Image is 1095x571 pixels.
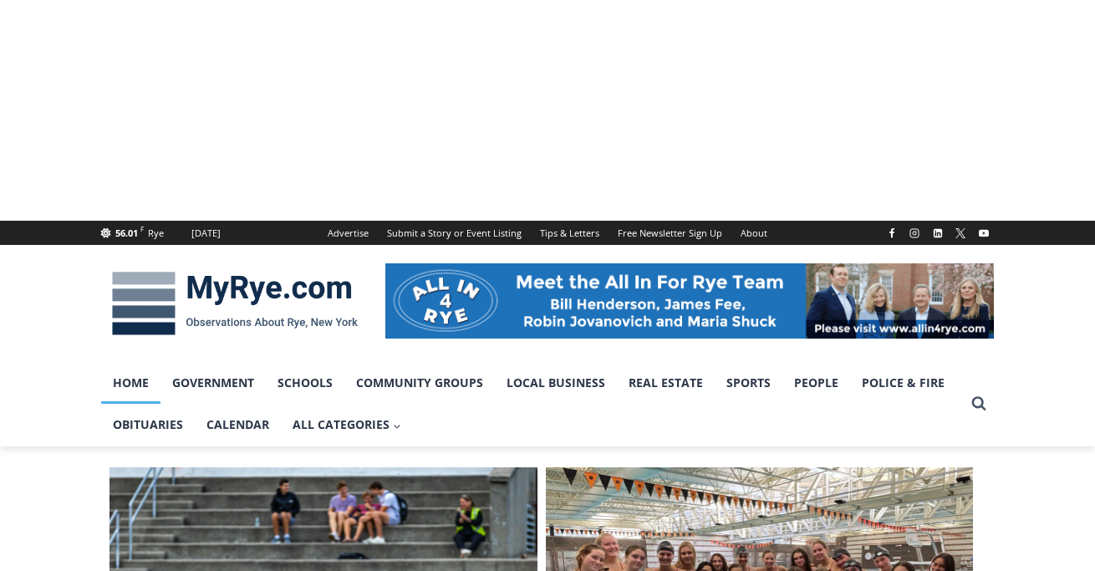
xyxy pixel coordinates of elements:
[101,362,964,446] nav: Primary Navigation
[378,221,531,245] a: Submit a Story or Event Listing
[617,362,715,404] a: Real Estate
[974,223,994,243] a: YouTube
[731,221,777,245] a: About
[140,224,144,233] span: F
[782,362,850,404] a: People
[950,223,970,243] a: X
[904,223,924,243] a: Instagram
[609,221,731,245] a: Free Newsletter Sign Up
[101,362,160,404] a: Home
[344,362,495,404] a: Community Groups
[293,416,401,434] span: All Categories
[160,362,266,404] a: Government
[148,226,164,241] div: Rye
[495,362,617,404] a: Local Business
[531,221,609,245] a: Tips & Letters
[318,221,777,245] nav: Secondary Navigation
[715,362,782,404] a: Sports
[191,226,221,241] div: [DATE]
[115,227,138,239] span: 56.01
[318,221,378,245] a: Advertise
[101,260,369,347] img: MyRye.com
[928,223,948,243] a: Linkedin
[101,404,195,446] a: Obituaries
[882,223,902,243] a: Facebook
[385,263,994,339] img: All in for Rye
[195,404,281,446] a: Calendar
[964,389,994,419] button: View Search Form
[281,404,413,446] a: All Categories
[266,362,344,404] a: Schools
[850,362,956,404] a: Police & Fire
